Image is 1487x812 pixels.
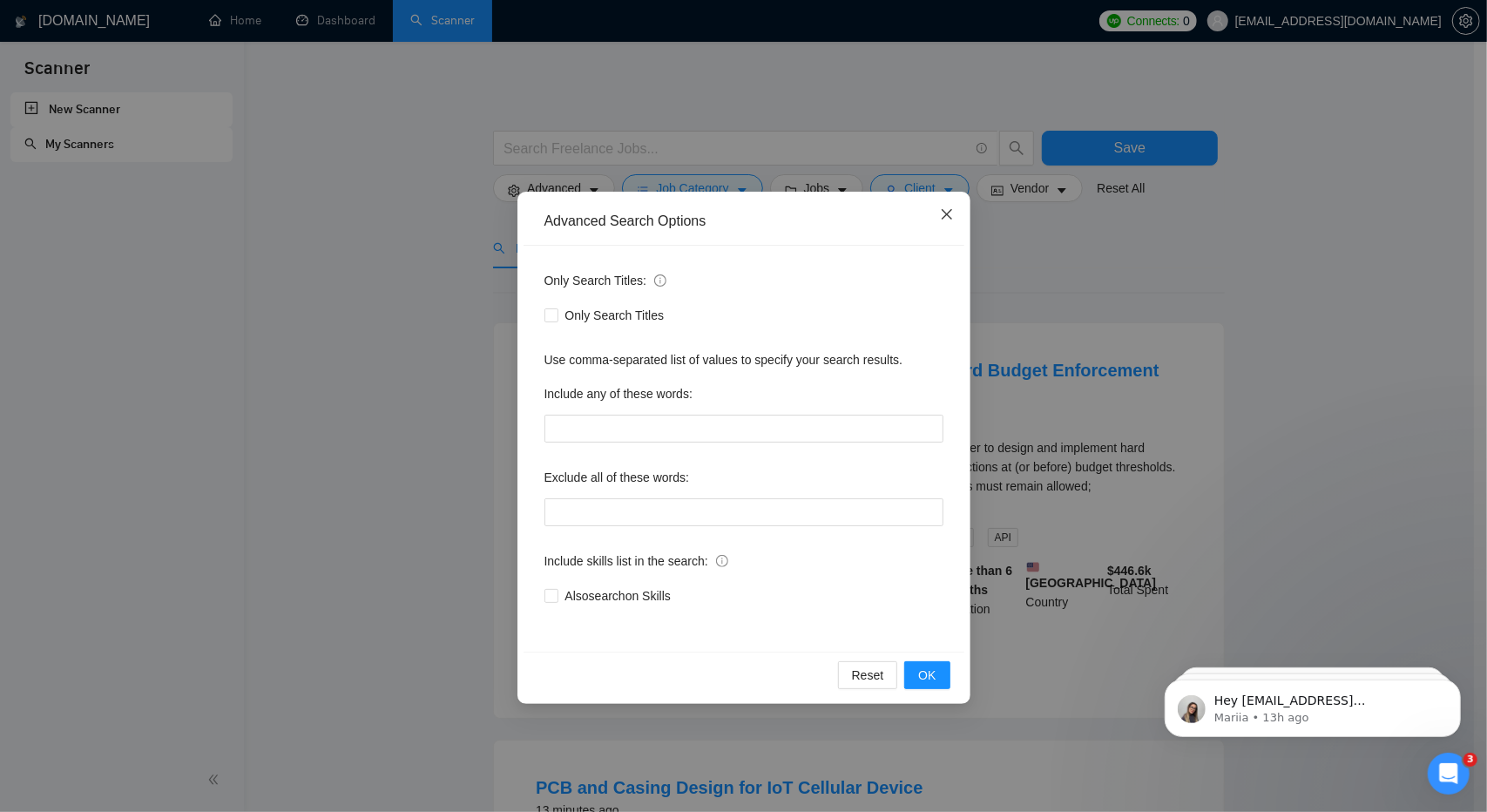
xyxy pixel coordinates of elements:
[544,271,666,290] span: Only Search Titles:
[544,212,943,231] div: Advanced Search Options
[852,666,884,685] span: Reset
[544,551,728,571] span: Include skills list in the search:
[558,586,678,606] span: Also search on Skills
[1463,753,1477,767] span: 3
[716,555,728,567] span: info-circle
[544,380,693,408] label: Include any of these words:
[1139,643,1487,765] iframe: Intercom notifications message
[838,661,898,689] button: Reset
[544,350,943,369] div: Use comma-separated list of values to specify your search results.
[904,661,950,689] button: OK
[918,666,936,685] span: OK
[923,192,970,239] button: Close
[558,306,672,325] span: Only Search Titles
[654,274,666,287] span: info-circle
[1428,753,1470,795] iframe: Intercom live chat
[940,207,954,221] span: close
[544,464,690,491] label: Exclude all of these words:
